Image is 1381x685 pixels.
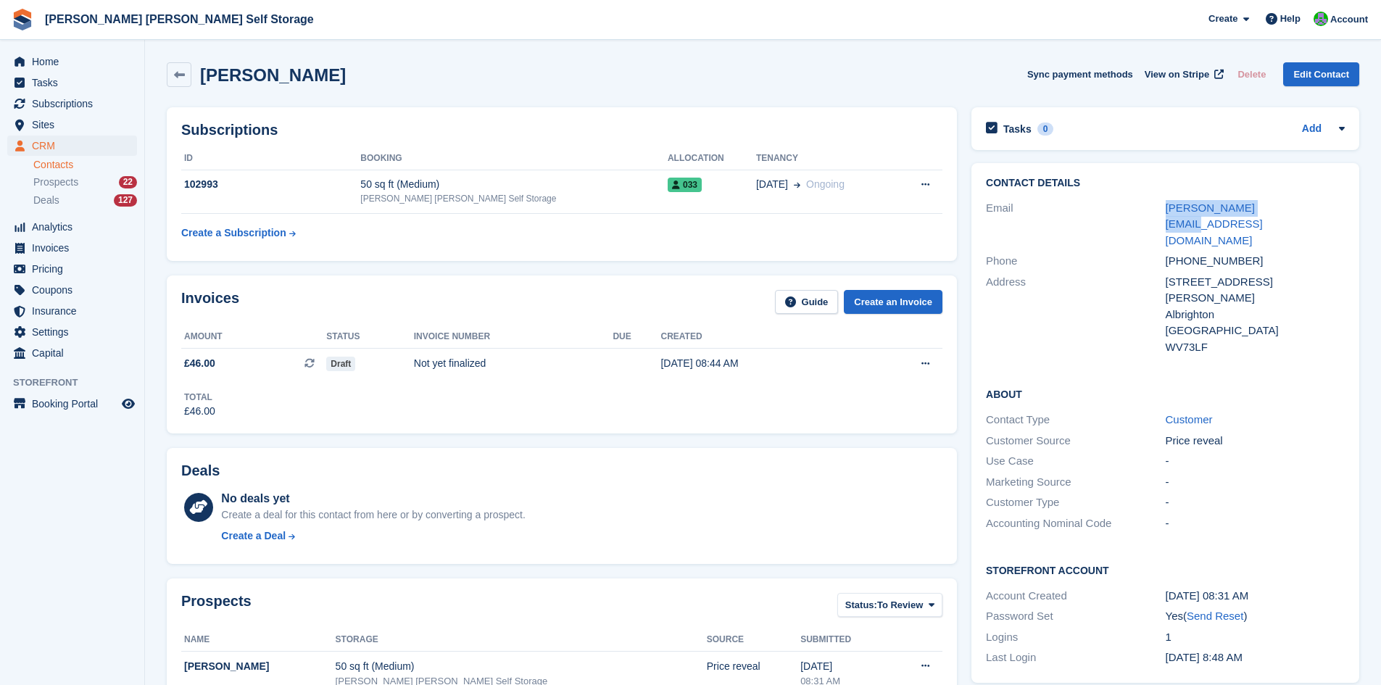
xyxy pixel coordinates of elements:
[221,507,525,523] div: Create a deal for this contact from here or by converting a prospect.
[181,290,239,314] h2: Invoices
[660,325,863,349] th: Created
[32,72,119,93] span: Tasks
[221,490,525,507] div: No deals yet
[1027,62,1133,86] button: Sync payment methods
[181,628,336,652] th: Name
[326,357,355,371] span: Draft
[200,65,346,85] h2: [PERSON_NAME]
[184,356,215,371] span: £46.00
[1166,339,1345,356] div: WV73LF
[7,301,137,321] a: menu
[120,395,137,412] a: Preview store
[877,598,923,613] span: To Review
[221,528,286,544] div: Create a Deal
[1280,12,1301,26] span: Help
[800,659,889,674] div: [DATE]
[613,325,660,349] th: Due
[114,194,137,207] div: 127
[32,301,119,321] span: Insurance
[1166,413,1213,425] a: Customer
[184,391,215,404] div: Total
[32,322,119,342] span: Settings
[986,588,1165,605] div: Account Created
[33,194,59,207] span: Deals
[12,9,33,30] img: stora-icon-8386f47178a22dfd0bd8f6a31ec36ba5ce8667c1dd55bd0f319d3a0aa187defe.svg
[360,177,668,192] div: 50 sq ft (Medium)
[986,494,1165,511] div: Customer Type
[7,280,137,300] a: menu
[184,404,215,419] div: £46.00
[181,147,360,170] th: ID
[184,659,336,674] div: [PERSON_NAME]
[986,649,1165,666] div: Last Login
[13,375,144,390] span: Storefront
[32,343,119,363] span: Capital
[360,147,668,170] th: Booking
[7,259,137,279] a: menu
[32,51,119,72] span: Home
[7,322,137,342] a: menu
[1166,588,1345,605] div: [DATE] 08:31 AM
[336,659,707,674] div: 50 sq ft (Medium)
[1330,12,1368,27] span: Account
[986,412,1165,428] div: Contact Type
[707,659,800,674] div: Price reveal
[32,280,119,300] span: Coupons
[986,433,1165,449] div: Customer Source
[221,528,525,544] a: Create a Deal
[1166,494,1345,511] div: -
[1139,62,1227,86] a: View on Stripe
[32,238,119,258] span: Invoices
[1208,12,1237,26] span: Create
[32,217,119,237] span: Analytics
[7,136,137,156] a: menu
[119,176,137,188] div: 22
[1166,274,1345,307] div: [STREET_ADDRESS][PERSON_NAME]
[7,238,137,258] a: menu
[181,225,286,241] div: Create a Subscription
[800,628,889,652] th: Submitted
[32,115,119,135] span: Sites
[7,51,137,72] a: menu
[33,193,137,208] a: Deals 127
[32,259,119,279] span: Pricing
[32,94,119,114] span: Subscriptions
[1166,253,1345,270] div: [PHONE_NUMBER]
[336,628,707,652] th: Storage
[775,290,839,314] a: Guide
[986,608,1165,625] div: Password Set
[1302,121,1322,138] a: Add
[844,290,942,314] a: Create an Invoice
[1166,433,1345,449] div: Price reveal
[33,158,137,172] a: Contacts
[660,356,863,371] div: [DATE] 08:44 AM
[7,217,137,237] a: menu
[986,274,1165,356] div: Address
[326,325,413,349] th: Status
[7,343,137,363] a: menu
[986,200,1165,249] div: Email
[1003,123,1032,136] h2: Tasks
[33,175,78,189] span: Prospects
[1166,202,1263,246] a: [PERSON_NAME][EMAIL_ADDRESS][DOMAIN_NAME]
[1166,651,1243,663] time: 2025-08-22 07:48:20 UTC
[986,562,1345,577] h2: Storefront Account
[33,175,137,190] a: Prospects 22
[1166,608,1345,625] div: Yes
[7,94,137,114] a: menu
[1166,629,1345,646] div: 1
[7,115,137,135] a: menu
[414,325,613,349] th: Invoice number
[837,593,942,617] button: Status: To Review
[986,453,1165,470] div: Use Case
[668,178,702,192] span: 033
[181,220,296,246] a: Create a Subscription
[181,122,942,138] h2: Subscriptions
[7,72,137,93] a: menu
[32,394,119,414] span: Booking Portal
[756,177,788,192] span: [DATE]
[1166,323,1345,339] div: [GEOGRAPHIC_DATA]
[1187,610,1243,622] a: Send Reset
[7,394,137,414] a: menu
[756,147,895,170] th: Tenancy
